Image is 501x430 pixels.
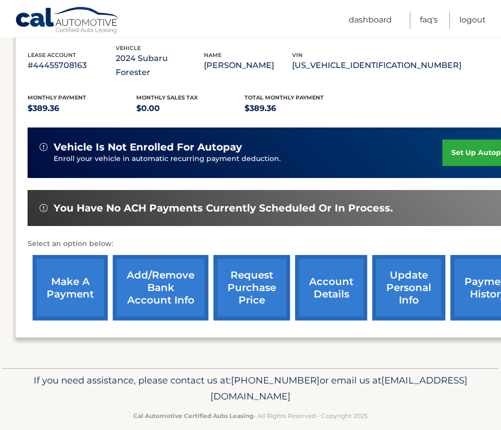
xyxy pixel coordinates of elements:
[136,101,245,115] p: $0.00
[136,94,198,101] span: Monthly sales Tax
[210,374,467,402] span: [EMAIL_ADDRESS][DOMAIN_NAME]
[18,410,483,421] p: - All Rights Reserved - Copyright 2025
[459,11,486,29] a: Logout
[292,58,461,72] p: [US_VEHICLE_IDENTIFICATION_NUMBER]
[40,204,48,212] img: alert-white.svg
[295,255,367,320] a: account details
[244,94,324,101] span: Total Monthly Payment
[40,143,48,151] img: alert-white.svg
[204,58,292,72] p: [PERSON_NAME]
[372,255,445,320] a: update personal info
[231,374,320,386] span: [PHONE_NUMBER]
[204,51,221,58] span: name
[54,153,442,164] p: Enroll your vehicle in automatic recurring payment deduction.
[349,11,392,29] a: Dashboard
[116,44,141,51] span: vehicle
[244,101,353,115] p: $389.36
[133,412,254,419] strong: Cal Automotive Certified Auto Leasing
[33,255,108,320] a: make a payment
[116,51,204,79] p: 2024 Subaru Forester
[292,51,303,58] span: vin
[15,6,120,35] a: Cal Automotive
[28,94,86,101] span: Monthly Payment
[54,141,242,153] span: vehicle is not enrolled for autopay
[18,372,483,404] p: If you need assistance, please contact us at: or email us at
[28,101,136,115] p: $389.36
[28,51,76,58] span: lease account
[113,255,208,320] a: Add/Remove bank account info
[213,255,290,320] a: request purchase price
[420,11,438,29] a: FAQ's
[28,58,116,72] p: #44455708163
[54,202,393,214] span: You have no ACH payments currently scheduled or in process.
